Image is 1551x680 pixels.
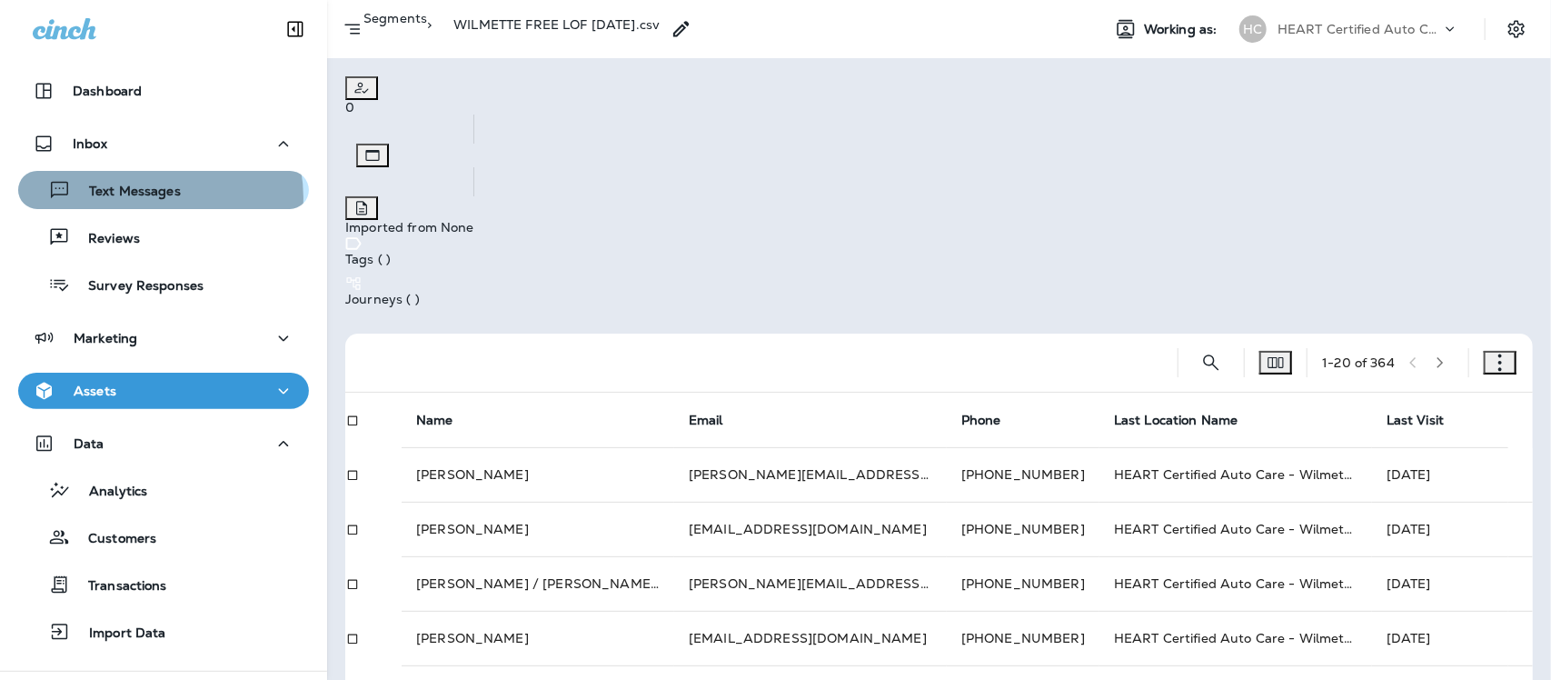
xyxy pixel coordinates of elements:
div: WILMETTE FREE LOF 9-25-25.csv [453,17,660,41]
span: Phone [961,412,1001,428]
button: Analytics [18,471,309,509]
p: Tags ( ) [345,252,474,266]
td: [DATE] [1372,447,1533,502]
td: [PHONE_NUMBER] [947,611,1099,665]
p: Inbox [73,136,107,151]
td: [EMAIL_ADDRESS][DOMAIN_NAME] [674,502,947,556]
p: Assets [74,384,116,398]
p: HEART Certified Auto Care [1278,22,1441,36]
p: Imported from None [345,220,474,235]
p: > [427,17,432,32]
td: HEART Certified Auto Care - Wilmette [1099,556,1372,611]
p: Transactions [70,578,167,595]
button: Settings [1500,13,1533,45]
td: HEART Certified Auto Care - Wilmette [1099,611,1372,665]
button: Assets [18,373,309,409]
button: Text Messages [18,171,309,209]
p: Segments [363,11,427,38]
p: Analytics [71,484,147,501]
button: Customer Only [345,76,378,100]
button: Customers [18,518,309,556]
button: Survey Responses [18,265,309,304]
div: 0 [345,100,474,115]
td: [PHONE_NUMBER] [947,502,1099,556]
p: Journeys ( ) [345,292,474,306]
button: Static [356,144,389,167]
p: Import Data [71,625,166,643]
td: [DATE] [1372,502,1533,556]
p: Customers [70,531,156,548]
td: [DATE] [1372,611,1533,665]
p: WILMETTE FREE LOF [DATE].csv [453,17,660,32]
button: Import Data [18,613,309,651]
button: Transactions [18,565,309,604]
div: HC [1239,15,1267,43]
button: Reviews [18,218,309,256]
p: Survey Responses [70,278,204,295]
td: HEART Certified Auto Care - Wilmette [1099,502,1372,556]
td: [PHONE_NUMBER] [947,447,1099,502]
button: Marketing [18,320,309,356]
td: [PERSON_NAME] [402,611,674,665]
div: This segment has no tags [345,235,474,266]
span: Last Location Name [1114,412,1238,428]
button: Collapse Sidebar [270,11,321,47]
p: Marketing [74,331,137,345]
div: This segment is not used in any journeys [345,275,474,307]
button: Description [345,196,378,220]
button: Search Segments [1193,345,1229,381]
span: Last Visit [1387,412,1444,428]
p: Dashboard [73,84,142,98]
button: Edit Fields [1259,351,1292,375]
p: Text Messages [71,184,181,201]
td: [PERSON_NAME][EMAIL_ADDRESS][PERSON_NAME][DOMAIN_NAME] [674,447,947,502]
p: Reviews [70,231,140,248]
td: [PERSON_NAME] / [PERSON_NAME] / [PERSON_NAME] [402,556,674,611]
button: Dashboard [18,73,309,109]
td: HEART Certified Auto Care - Wilmette [1099,447,1372,502]
span: Email [689,412,723,428]
span: Working as: [1144,22,1221,37]
span: Name [416,412,453,428]
td: [PERSON_NAME][EMAIL_ADDRESS][PERSON_NAME][DOMAIN_NAME] [674,556,947,611]
td: [PERSON_NAME] [402,502,674,556]
td: [EMAIL_ADDRESS][DOMAIN_NAME] [674,611,947,665]
td: [DATE] [1372,556,1533,611]
div: 1 - 20 of 364 [1322,355,1395,370]
p: Data [74,436,104,451]
td: [PERSON_NAME] [402,447,674,502]
td: [PHONE_NUMBER] [947,556,1099,611]
button: Data [18,425,309,462]
button: Inbox [18,125,309,162]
